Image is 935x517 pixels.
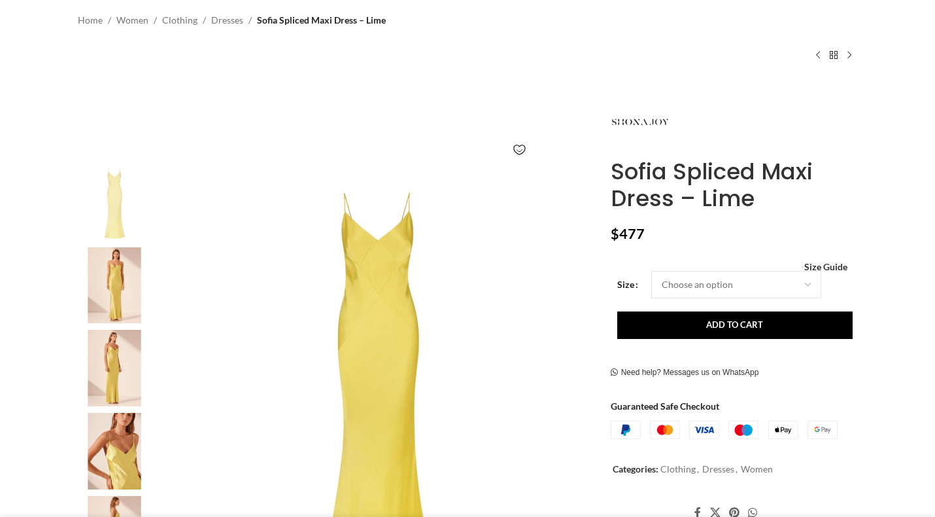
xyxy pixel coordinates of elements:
[75,330,154,406] img: Shona Joy Dress
[75,413,154,490] img: Shona Joy Dress
[78,13,103,27] a: Home
[611,368,759,378] a: Need help? Messages us on WhatsApp
[697,461,699,476] span: ,
[841,47,857,63] a: Next product
[162,13,197,27] a: Clothing
[75,164,154,241] img: Sofia Spliced Maxi Dress - Lime
[660,463,696,474] a: Clothing
[116,13,148,27] a: Women
[702,463,734,474] a: Dresses
[741,463,773,474] a: Women
[611,420,838,438] img: guaranteed-safe-checkout-bordered.j
[611,225,619,242] span: $
[617,312,853,339] button: Add to cart
[78,13,386,27] nav: Breadcrumb
[257,13,386,27] span: Sofia Spliced Maxi Dress – Lime
[736,461,738,476] span: ,
[810,47,826,63] a: Previous product
[611,158,857,212] h1: Sofia Spliced Maxi Dress – Lime
[611,401,719,412] strong: Guaranteed Safe Checkout
[211,13,243,27] a: Dresses
[613,463,658,474] span: Categories:
[611,93,670,152] img: Shona Joy
[75,247,154,324] img: Shona Joy Dress
[611,225,645,242] bdi: 477
[617,277,638,292] label: Size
